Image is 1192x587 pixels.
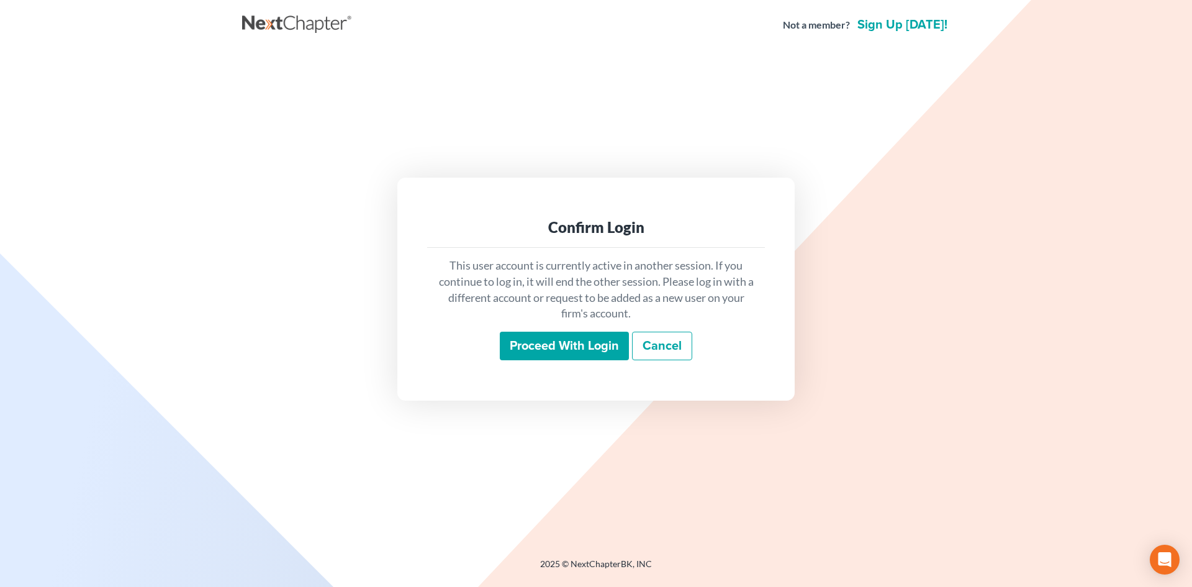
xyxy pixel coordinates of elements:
a: Cancel [632,332,692,360]
a: Sign up [DATE]! [855,19,950,31]
div: 2025 © NextChapterBK, INC [242,558,950,580]
div: Open Intercom Messenger [1150,545,1180,575]
div: Confirm Login [437,217,755,237]
input: Proceed with login [500,332,629,360]
p: This user account is currently active in another session. If you continue to log in, it will end ... [437,258,755,322]
strong: Not a member? [783,18,850,32]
